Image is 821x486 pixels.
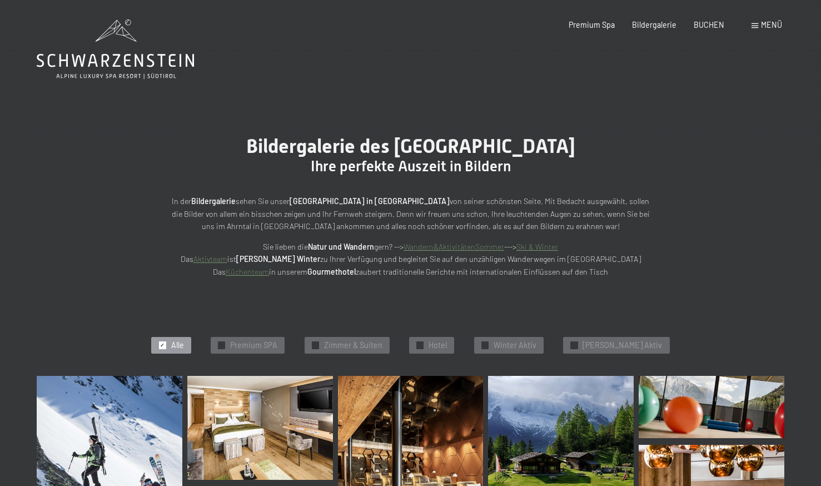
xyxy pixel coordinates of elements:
[639,376,784,438] img: Wellnesshotels - Fitness - Sport - Gymnastik
[311,158,511,175] span: Ihre perfekte Auszeit in Bildern
[220,342,224,349] span: ✓
[694,20,724,29] a: BUCHEN
[230,340,277,351] span: Premium SPA
[160,342,165,349] span: ✓
[290,196,450,206] strong: [GEOGRAPHIC_DATA] in [GEOGRAPHIC_DATA]
[308,242,374,251] strong: Natur und Wandern
[307,267,356,276] strong: Gourmethotel
[583,340,662,351] span: [PERSON_NAME] Aktiv
[171,340,184,351] span: Alle
[236,254,320,264] strong: [PERSON_NAME] Winter
[494,340,536,351] span: Winter Aktiv
[191,196,236,206] strong: Bildergalerie
[572,342,576,349] span: ✓
[166,241,655,279] p: Sie lieben die gern? --> ---> Das ist zu Ihrer Verfügung und begleitet Sie auf den unzähligen Wan...
[166,195,655,233] p: In der sehen Sie unser von seiner schönsten Seite. Mit Bedacht ausgewählt, sollen die Bilder von ...
[246,135,575,157] span: Bildergalerie des [GEOGRAPHIC_DATA]
[429,340,447,351] span: Hotel
[418,342,422,349] span: ✓
[193,254,227,264] a: Aktivteam
[404,242,504,251] a: Wandern&AktivitätenSommer
[187,376,333,480] img: Bildergalerie
[761,20,782,29] span: Menü
[632,20,676,29] a: Bildergalerie
[226,267,269,276] a: Küchenteam
[324,340,382,351] span: Zimmer & Suiten
[313,342,317,349] span: ✓
[482,342,487,349] span: ✓
[516,242,558,251] a: Ski & Winter
[569,20,615,29] a: Premium Spa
